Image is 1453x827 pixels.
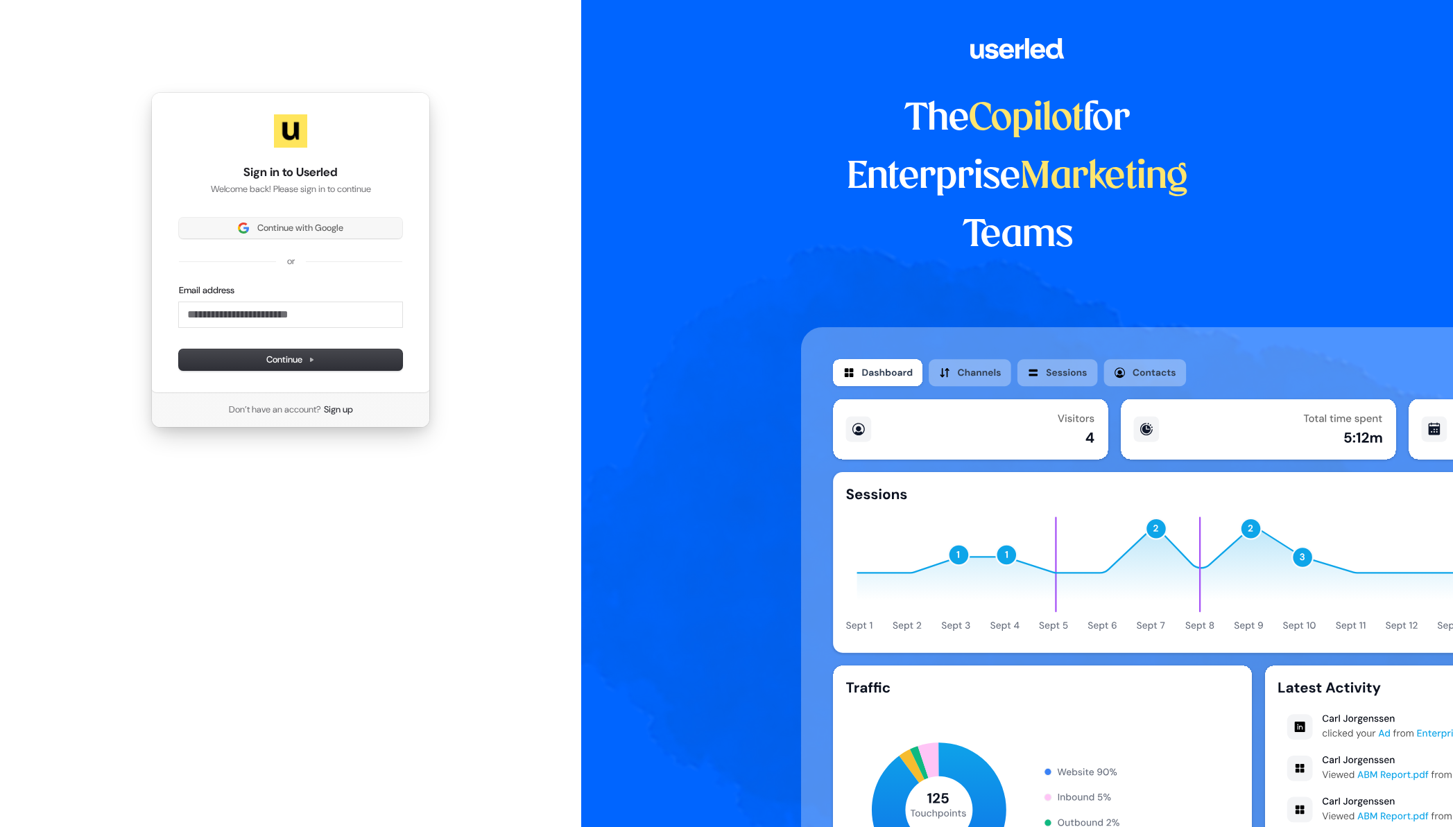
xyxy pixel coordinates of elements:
button: Continue [179,349,402,370]
a: Sign up [324,403,353,416]
h1: Sign in to Userled [179,164,402,181]
img: Userled [274,114,307,148]
label: Email address [179,284,234,297]
span: Copilot [969,101,1083,137]
img: Sign in with Google [238,223,249,234]
span: Don’t have an account? [229,403,321,416]
span: Continue with Google [257,222,343,234]
h1: The for Enterprise Teams [801,90,1235,265]
button: Sign in with GoogleContinue with Google [179,218,402,238]
span: Marketing [1020,159,1188,195]
p: or [287,255,295,268]
span: Continue [266,354,315,366]
p: Welcome back! Please sign in to continue [179,183,402,195]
